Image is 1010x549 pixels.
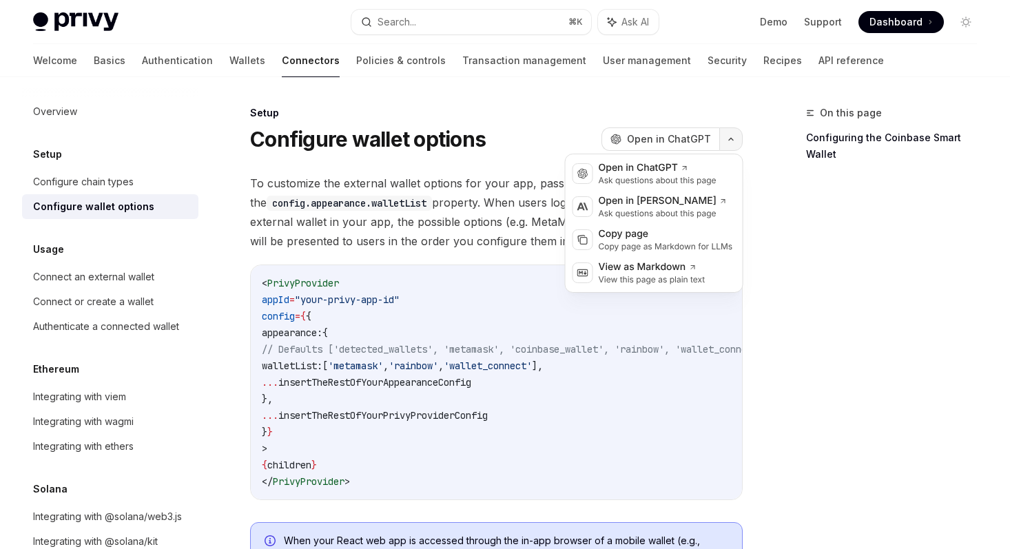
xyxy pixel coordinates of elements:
[262,310,295,322] span: config
[804,15,842,29] a: Support
[344,475,350,488] span: >
[22,434,198,459] a: Integrating with ethers
[22,265,198,289] a: Connect an external wallet
[262,459,267,471] span: {
[262,277,267,289] span: <
[438,360,444,372] span: ,
[250,127,486,152] h1: Configure wallet options
[462,44,586,77] a: Transaction management
[262,393,273,405] span: },
[250,106,743,120] div: Setup
[262,327,322,339] span: appearance:
[22,289,198,314] a: Connect or create a wallet
[603,44,691,77] a: User management
[33,318,179,335] div: Authenticate a connected wallet
[858,11,944,33] a: Dashboard
[322,327,328,339] span: {
[599,161,717,175] div: Open in ChatGPT
[351,10,591,34] button: Search...⌘K
[295,293,400,306] span: "your-privy-app-id"
[33,12,118,32] img: light logo
[273,475,344,488] span: PrivyProvider
[33,241,64,258] h5: Usage
[328,360,383,372] span: 'metamask'
[955,11,977,33] button: Toggle dark mode
[22,409,198,434] a: Integrating with wagmi
[282,44,340,77] a: Connectors
[33,269,154,285] div: Connect an external wallet
[383,360,389,372] span: ,
[94,44,125,77] a: Basics
[265,535,278,549] svg: Info
[22,314,198,339] a: Authenticate a connected wallet
[33,198,154,215] div: Configure wallet options
[627,132,711,146] span: Open in ChatGPT
[33,413,134,430] div: Integrating with wagmi
[708,44,747,77] a: Security
[763,44,802,77] a: Recipes
[229,44,265,77] a: Wallets
[599,260,705,274] div: View as Markdown
[22,99,198,124] a: Overview
[267,426,273,438] span: }
[33,361,79,377] h5: Ethereum
[598,10,659,34] button: Ask AI
[278,376,471,389] span: insertTheRestOfYourAppearanceConfig
[820,105,882,121] span: On this page
[33,44,77,77] a: Welcome
[262,426,267,438] span: }
[289,293,295,306] span: =
[599,227,733,241] div: Copy page
[599,274,705,285] div: View this page as plain text
[599,241,733,252] div: Copy page as Markdown for LLMs
[869,15,923,29] span: Dashboard
[760,15,787,29] a: Demo
[33,293,154,310] div: Connect or create a wallet
[262,343,769,355] span: // Defaults ['detected_wallets', 'metamask', 'coinbase_wallet', 'rainbow', 'wallet_connect']
[532,360,543,372] span: ],
[262,475,273,488] span: </
[22,384,198,409] a: Integrating with viem
[142,44,213,77] a: Authentication
[378,14,416,30] div: Search...
[22,194,198,219] a: Configure wallet options
[818,44,884,77] a: API reference
[262,409,278,422] span: ...
[389,360,438,372] span: 'rainbow'
[300,310,306,322] span: {
[262,293,289,306] span: appId
[621,15,649,29] span: Ask AI
[599,194,728,208] div: Open in [PERSON_NAME]
[33,146,62,163] h5: Setup
[22,169,198,194] a: Configure chain types
[599,175,717,186] div: Ask questions about this page
[33,508,182,525] div: Integrating with @solana/web3.js
[267,277,339,289] span: PrivyProvider
[33,438,134,455] div: Integrating with ethers
[568,17,583,28] span: ⌘ K
[601,127,719,151] button: Open in ChatGPT
[444,360,532,372] span: 'wallet_connect'
[295,310,300,322] span: =
[311,459,317,471] span: }
[262,360,322,372] span: walletList:
[599,208,728,219] div: Ask questions about this page
[806,127,988,165] a: Configuring the Coinbase Smart Wallet
[356,44,446,77] a: Policies & controls
[33,174,134,190] div: Configure chain types
[267,196,432,211] code: config.appearance.walletList
[22,504,198,529] a: Integrating with @solana/web3.js
[306,310,311,322] span: {
[322,360,328,372] span: [
[250,174,743,251] span: To customize the external wallet options for your app, pass in a array to the property. When user...
[33,103,77,120] div: Overview
[33,481,68,497] h5: Solana
[262,442,267,455] span: >
[33,389,126,405] div: Integrating with viem
[262,376,278,389] span: ...
[267,459,311,471] span: children
[278,409,488,422] span: insertTheRestOfYourPrivyProviderConfig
